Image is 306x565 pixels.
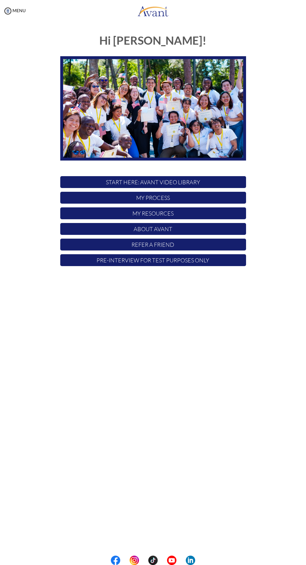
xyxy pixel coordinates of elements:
[139,556,148,565] img: blank.png
[60,176,246,188] p: START HERE: Avant Video Library
[3,6,12,16] img: icon-menu.png
[60,192,246,204] p: My Process
[137,2,169,20] img: logo.png
[158,556,167,565] img: blank.png
[60,34,246,47] h1: Hi [PERSON_NAME]!
[176,556,186,565] img: blank.png
[60,254,246,266] p: Pre-Interview for test purposes only
[60,56,246,161] img: HomeScreenImage.png
[60,223,246,235] p: About Avant
[3,8,26,13] a: MENU
[148,556,158,565] img: tt.png
[120,556,130,565] img: blank.png
[130,556,139,565] img: in.png
[60,207,246,219] p: My Resources
[60,239,246,250] p: Refer a Friend
[111,556,120,565] img: fb.png
[186,556,195,565] img: li.png
[167,556,176,565] img: yt.png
